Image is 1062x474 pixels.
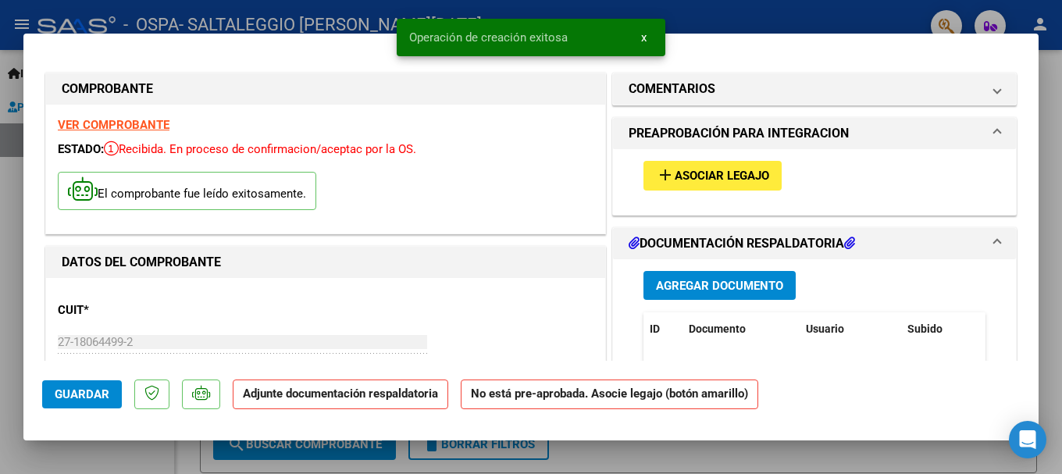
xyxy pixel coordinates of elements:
[641,30,647,45] span: x
[613,73,1016,105] mat-expansion-panel-header: COMENTARIOS
[613,228,1016,259] mat-expansion-panel-header: DOCUMENTACIÓN RESPALDATORIA
[650,323,660,335] span: ID
[629,124,849,143] h1: PREAPROBACIÓN PARA INTEGRACION
[613,118,1016,149] mat-expansion-panel-header: PREAPROBACIÓN PARA INTEGRACION
[643,312,682,346] datatable-header-cell: ID
[806,323,844,335] span: Usuario
[461,380,758,410] strong: No está pre-aprobada. Asocie legajo (botón amarillo)
[629,80,715,98] h1: COMENTARIOS
[901,312,979,346] datatable-header-cell: Subido
[656,279,783,293] span: Agregar Documento
[58,301,219,319] p: CUIT
[613,149,1016,214] div: PREAPROBACIÓN PARA INTEGRACION
[643,161,782,190] button: Asociar Legajo
[409,30,568,45] span: Operación de creación exitosa
[62,81,153,96] strong: COMPROBANTE
[58,172,316,210] p: El comprobante fue leído exitosamente.
[629,234,855,253] h1: DOCUMENTACIÓN RESPALDATORIA
[104,142,416,156] span: Recibida. En proceso de confirmacion/aceptac por la OS.
[682,312,800,346] datatable-header-cell: Documento
[656,166,675,184] mat-icon: add
[55,387,109,401] span: Guardar
[675,169,769,184] span: Asociar Legajo
[62,255,221,269] strong: DATOS DEL COMPROBANTE
[643,271,796,300] button: Agregar Documento
[243,387,438,401] strong: Adjunte documentación respaldatoria
[689,323,746,335] span: Documento
[979,312,1057,346] datatable-header-cell: Acción
[629,23,659,52] button: x
[1009,421,1046,458] div: Open Intercom Messenger
[800,312,901,346] datatable-header-cell: Usuario
[907,323,943,335] span: Subido
[58,118,169,132] a: VER COMPROBANTE
[58,142,104,156] span: ESTADO:
[42,380,122,408] button: Guardar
